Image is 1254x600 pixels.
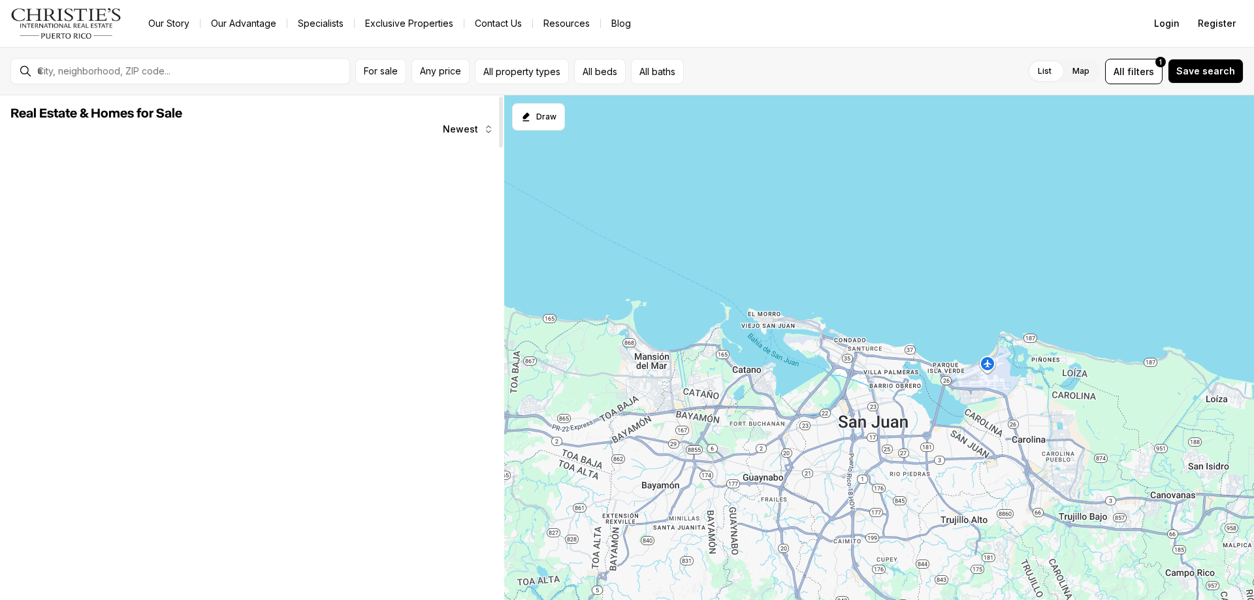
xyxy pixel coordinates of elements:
button: Start drawing [512,103,565,131]
button: For sale [355,59,406,84]
button: All beds [574,59,626,84]
span: Login [1154,18,1180,29]
a: Resources [533,14,600,33]
span: Register [1198,18,1236,29]
button: Contact Us [464,14,532,33]
button: Allfilters1 [1105,59,1163,84]
span: Real Estate & Homes for Sale [10,107,182,120]
button: All baths [631,59,684,84]
a: Specialists [287,14,354,33]
label: Map [1062,59,1100,83]
button: Register [1190,10,1244,37]
a: Exclusive Properties [355,14,464,33]
button: Login [1146,10,1187,37]
button: Any price [411,59,470,84]
span: For sale [364,66,398,76]
a: Blog [601,14,641,33]
button: Save search [1168,59,1244,84]
button: Newest [435,116,502,142]
span: Any price [420,66,461,76]
a: Our Story [138,14,200,33]
span: Save search [1176,66,1235,76]
button: All property types [475,59,569,84]
span: Newest [443,124,478,134]
a: Our Advantage [201,14,287,33]
label: List [1027,59,1062,83]
span: 1 [1159,57,1162,67]
span: All [1114,65,1125,78]
span: filters [1127,65,1154,78]
img: logo [10,8,122,39]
